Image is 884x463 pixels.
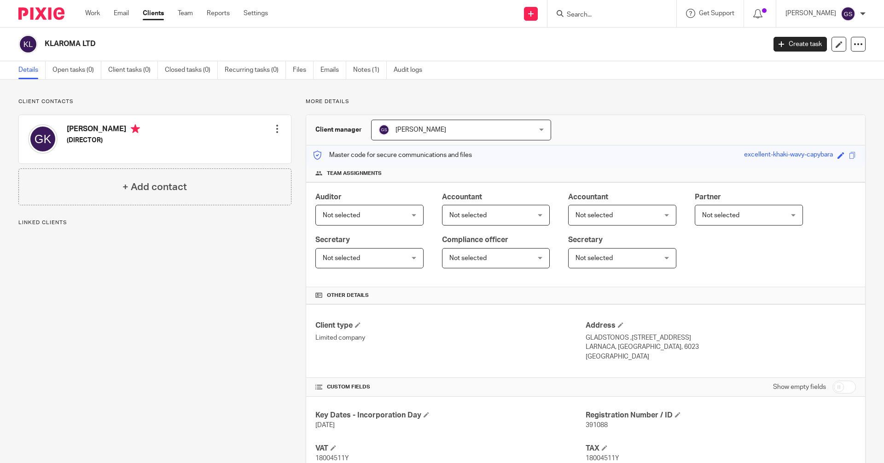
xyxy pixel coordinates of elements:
input: Search [566,11,649,19]
span: Get Support [699,10,734,17]
a: Settings [244,9,268,18]
p: Limited company [315,333,586,342]
img: svg%3E [18,35,38,54]
i: Primary [131,124,140,133]
img: Pixie [18,7,64,20]
div: excellent-khaki-wavy-capybara [744,150,833,161]
a: Audit logs [394,61,429,79]
h4: Address [586,321,856,330]
p: LARNACA, [GEOGRAPHIC_DATA], 6023 [586,342,856,352]
p: [GEOGRAPHIC_DATA] [586,352,856,361]
h4: CUSTOM FIELDS [315,383,586,391]
p: [PERSON_NAME] [785,9,836,18]
p: GLADSTONOS ,[STREET_ADDRESS] [586,333,856,342]
a: Team [178,9,193,18]
a: Create task [773,37,827,52]
a: Details [18,61,46,79]
img: svg%3E [28,124,58,154]
h3: Client manager [315,125,362,134]
p: Client contacts [18,98,291,105]
p: More details [306,98,866,105]
a: Notes (1) [353,61,387,79]
h4: [PERSON_NAME] [67,124,140,136]
span: Auditor [315,193,342,201]
h4: Registration Number / ID [586,411,856,420]
span: Not selected [702,212,739,219]
span: Compliance officer [442,236,508,243]
span: 18004511Y [586,455,619,462]
p: Linked clients [18,219,291,226]
a: Closed tasks (0) [165,61,218,79]
a: Email [114,9,129,18]
h4: Client type [315,321,586,330]
img: svg%3E [841,6,855,21]
a: Open tasks (0) [52,61,101,79]
span: [DATE] [315,422,335,428]
span: Not selected [449,255,487,261]
span: Not selected [323,255,360,261]
label: Show empty fields [773,382,826,392]
h5: (DIRECTOR) [67,136,140,145]
h4: Key Dates - Incorporation Day [315,411,586,420]
h4: + Add contact [122,180,187,194]
span: Accountant [442,193,482,201]
span: Not selected [576,255,613,261]
span: Other details [327,292,369,299]
h4: TAX [586,444,856,453]
span: [PERSON_NAME] [395,127,446,133]
span: 391088 [586,422,608,428]
a: Clients [143,9,164,18]
a: Files [293,61,314,79]
a: Work [85,9,100,18]
a: Recurring tasks (0) [225,61,286,79]
p: Master code for secure communications and files [313,150,472,160]
a: Client tasks (0) [108,61,158,79]
span: Partner [695,193,721,201]
a: Emails [320,61,346,79]
span: Team assignments [327,170,382,177]
span: Secretary [568,236,603,243]
span: Not selected [323,212,360,219]
span: Not selected [449,212,487,219]
span: Secretary [315,236,350,243]
h2: KLAROMA LTD [45,39,616,49]
a: Reports [207,9,230,18]
span: 18004511Y [315,455,349,462]
span: Not selected [576,212,613,219]
h4: VAT [315,444,586,453]
img: svg%3E [378,124,390,135]
span: Accountant [568,193,608,201]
